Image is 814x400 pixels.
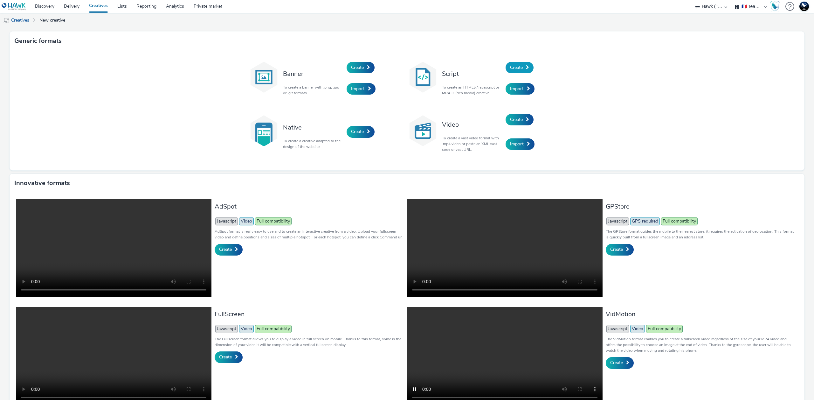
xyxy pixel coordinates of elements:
a: Create [606,357,634,369]
h3: GPStore [606,202,795,211]
a: Create [606,244,634,255]
p: The Fullscreen format allows you to display a video in full screen on mobile. Thanks to this form... [215,336,404,348]
span: Full compatibility [255,325,292,333]
span: Video [630,325,645,333]
p: To create an HTML5 / javascript or MRAID (rich media) creative. [442,84,502,96]
span: Video [239,217,254,225]
img: Hawk Academy [770,1,780,11]
a: Create [347,126,375,137]
img: native.svg [248,115,280,147]
span: Javascript [215,325,238,333]
span: GPS required [630,217,660,225]
img: code.svg [407,61,439,93]
span: Create [510,64,523,70]
a: Create [506,114,534,125]
a: Create [215,244,243,255]
p: The VidMotion format enables you to create a fullscreen video regardless of the size of your MP4 ... [606,336,795,353]
a: Create [215,351,243,363]
img: undefined Logo [2,3,26,10]
a: New creative [36,13,68,28]
h3: Innovative formats [14,178,70,188]
h3: Video [442,120,502,129]
h3: Native [283,123,343,132]
span: Javascript [215,217,238,225]
p: To create a banner with .png, .jpg or .gif formats. [283,84,343,96]
h3: Script [442,70,502,78]
p: To create a vast video format with .mp4 video or paste an XML vast code or vast URL. [442,135,502,152]
span: Create [351,64,364,70]
span: Create [219,246,232,252]
h3: Generic formats [14,36,62,46]
img: mobile [3,17,10,24]
span: Import [510,86,524,92]
a: Import [506,138,535,150]
img: video.svg [407,115,439,147]
a: Hawk Academy [770,1,782,11]
h3: AdSpot [215,202,404,211]
span: Create [351,129,364,135]
h3: Banner [283,70,343,78]
a: Import [506,83,535,95]
img: Support Hawk [799,2,809,11]
span: Full compatibility [661,217,698,225]
span: Create [610,360,623,366]
a: Import [347,83,376,95]
span: Javascript [606,325,629,333]
span: Full compatibility [255,217,292,225]
span: Import [510,141,524,147]
p: To create a creative adapted to the design of the website. [283,138,343,150]
span: Create [610,246,623,252]
span: Video [239,325,254,333]
span: Import [351,86,365,92]
a: Create [506,62,534,73]
span: Javascript [606,217,629,225]
p: AdSpot format is really easy to use and to create an interactive creative from a video. Upload yo... [215,229,404,240]
h3: FullScreen [215,310,404,318]
h3: VidMotion [606,310,795,318]
span: Create [219,354,232,360]
span: Full compatibility [646,325,683,333]
a: Create [347,62,375,73]
span: Create [510,117,523,123]
p: The GPStore format guides the mobile to the nearest store, it requires the activation of geolocat... [606,229,795,240]
img: banner.svg [248,61,280,93]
